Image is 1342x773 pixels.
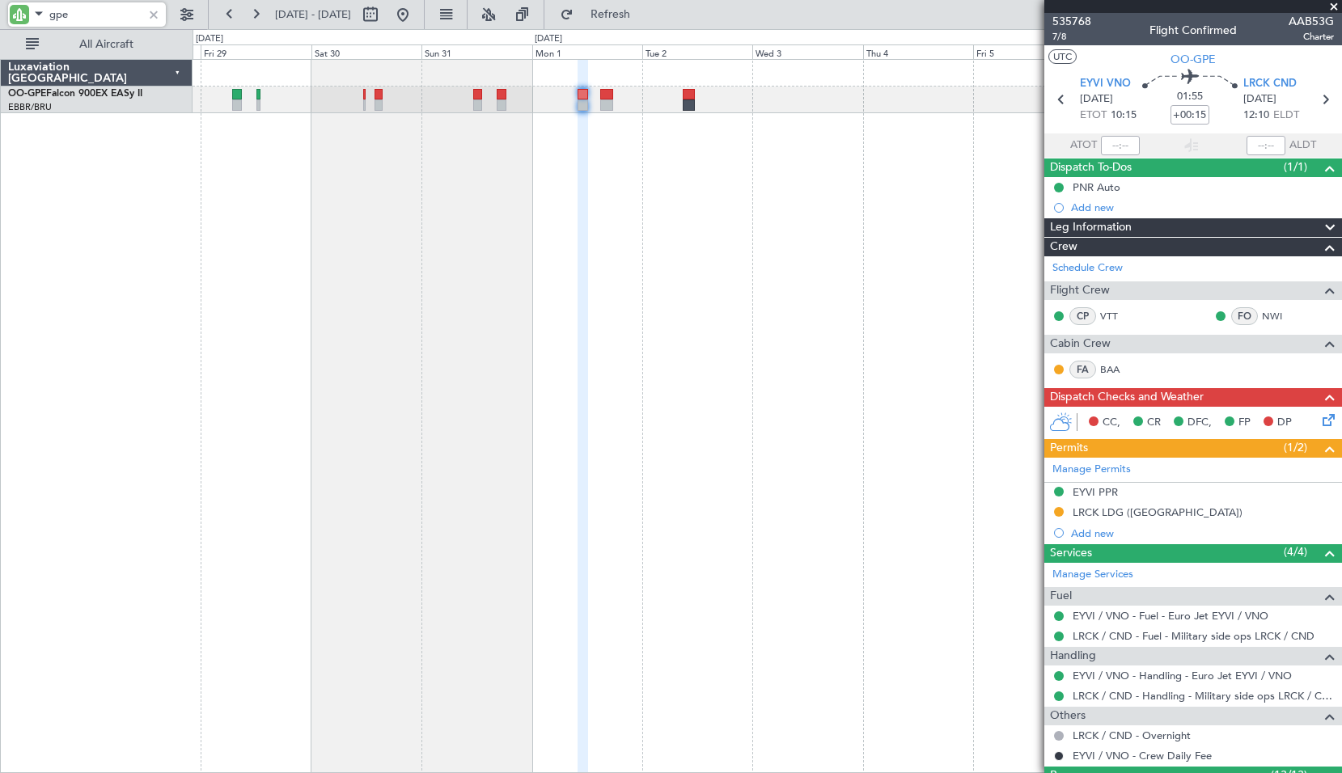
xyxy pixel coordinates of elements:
span: ATOT [1070,137,1097,154]
span: 01:55 [1177,89,1203,105]
div: FA [1069,361,1096,378]
span: ELDT [1273,108,1299,124]
span: ETOT [1080,108,1107,124]
span: DP [1277,415,1292,431]
span: LRCK CND [1243,76,1297,92]
span: OO-GPE [8,89,46,99]
a: OO-GPEFalcon 900EX EASy II [8,89,142,99]
input: A/C (Reg. or Type) [49,2,142,27]
span: Permits [1050,439,1088,458]
a: LRCK / CND - Overnight [1073,729,1191,742]
div: Mon 1 [532,44,642,59]
span: [DATE] [1243,91,1276,108]
span: All Aircraft [42,39,171,50]
span: Refresh [577,9,645,20]
span: (1/1) [1284,158,1307,175]
span: [DATE] - [DATE] [275,7,351,22]
span: OO-GPE [1171,51,1216,68]
span: 535768 [1052,13,1091,30]
div: EYVI PPR [1073,485,1118,499]
div: Thu 4 [863,44,973,59]
span: Leg Information [1050,218,1132,237]
div: Wed 3 [752,44,862,59]
a: EYVI / VNO - Handling - Euro Jet EYVI / VNO [1073,669,1292,682]
div: Add new [1071,201,1334,214]
a: EBBR/BRU [8,101,52,113]
span: CC, [1103,415,1120,431]
span: Services [1050,544,1092,563]
a: NWI [1262,309,1298,323]
div: Fri 5 [973,44,1083,59]
span: AAB53G [1289,13,1334,30]
div: Fri 29 [201,44,311,59]
a: Schedule Crew [1052,260,1123,277]
button: All Aircraft [18,32,176,57]
button: Refresh [552,2,650,27]
a: LRCK / CND - Fuel - Military side ops LRCK / CND [1073,629,1314,643]
div: Sat 30 [311,44,421,59]
span: FP [1238,415,1251,431]
a: EYVI / VNO - Crew Daily Fee [1073,749,1212,762]
span: CR [1147,415,1161,431]
span: Cabin Crew [1050,335,1111,353]
span: [DATE] [1080,91,1113,108]
span: (1/2) [1284,439,1307,456]
span: Others [1050,707,1086,725]
div: Tue 2 [642,44,752,59]
span: Charter [1289,30,1334,44]
span: (4/4) [1284,543,1307,560]
div: [DATE] [196,32,223,46]
span: EYVI VNO [1080,76,1131,92]
a: Manage Permits [1052,462,1131,478]
div: LRCK LDG ([GEOGRAPHIC_DATA]) [1073,505,1243,519]
div: CP [1069,307,1096,325]
a: LRCK / CND - Handling - Military side ops LRCK / CND [1073,689,1334,703]
span: Dispatch Checks and Weather [1050,388,1204,407]
div: Flight Confirmed [1149,22,1237,39]
a: VTT [1100,309,1137,323]
div: PNR Auto [1073,180,1120,194]
div: Sun 31 [421,44,531,59]
a: BAA [1100,362,1137,377]
button: UTC [1048,49,1077,64]
span: ALDT [1289,137,1316,154]
span: Handling [1050,647,1096,665]
span: Crew [1050,238,1077,256]
div: FO [1231,307,1258,325]
span: 12:10 [1243,108,1269,124]
a: Manage Services [1052,567,1133,583]
span: Fuel [1050,587,1072,606]
input: --:-- [1101,136,1140,155]
span: Dispatch To-Dos [1050,158,1132,177]
span: 10:15 [1111,108,1137,124]
span: DFC, [1187,415,1212,431]
a: EYVI / VNO - Fuel - Euro Jet EYVI / VNO [1073,609,1268,623]
span: Flight Crew [1050,281,1110,300]
span: 7/8 [1052,30,1091,44]
div: [DATE] [535,32,562,46]
div: Add new [1071,526,1334,540]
